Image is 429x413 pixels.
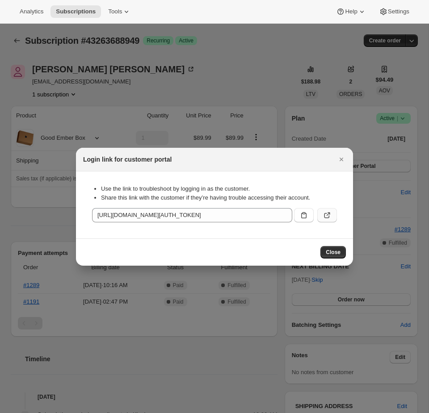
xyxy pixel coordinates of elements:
button: Close [335,153,348,166]
button: Settings [374,5,415,18]
span: Tools [108,8,122,15]
button: Analytics [14,5,49,18]
button: Help [331,5,371,18]
span: Subscriptions [56,8,96,15]
button: Close [320,246,346,259]
h2: Login link for customer portal [83,155,172,164]
span: Help [345,8,357,15]
span: Close [326,249,341,256]
button: Tools [103,5,136,18]
button: Subscriptions [50,5,101,18]
li: Use the link to troubleshoot by logging in as the customer. [101,184,337,193]
span: Settings [388,8,409,15]
li: Share this link with the customer if they’re having trouble accessing their account. [101,193,337,202]
span: Analytics [20,8,43,15]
